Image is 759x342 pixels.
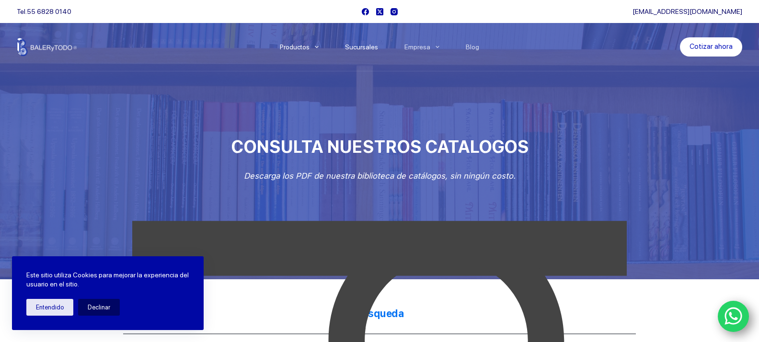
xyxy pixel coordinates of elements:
button: Declinar [78,299,120,316]
button: Entendido [26,299,73,316]
a: 55 6828 0140 [27,8,71,15]
a: Instagram [391,8,398,15]
nav: Menu Principal [267,23,493,71]
a: [EMAIL_ADDRESS][DOMAIN_NAME] [632,8,742,15]
a: X (Twitter) [376,8,383,15]
span: Tel. [17,8,71,15]
a: Cotizar ahora [680,37,742,57]
a: Facebook [362,8,369,15]
p: Este sitio utiliza Cookies para mejorar la experiencia del usuario en el sitio. [26,271,189,289]
a: WhatsApp [718,301,749,332]
img: Balerytodo [17,38,77,56]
